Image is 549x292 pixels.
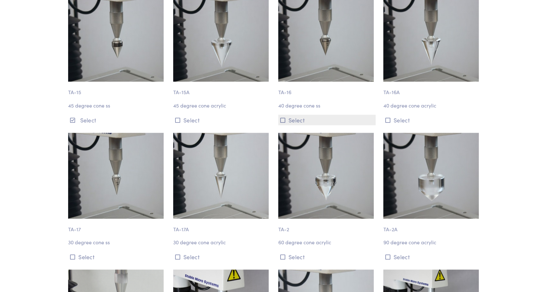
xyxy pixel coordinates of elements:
p: TA-17A [173,219,271,233]
p: TA-16 [278,82,376,96]
p: 40 degree cone ss [278,101,376,110]
p: TA-2 [278,219,376,233]
p: 45 degree cone ss [68,101,166,110]
p: TA-17 [68,219,166,233]
p: TA-2A [383,219,481,233]
p: TA-16A [383,82,481,96]
img: cone_ta-2_60-degree_2.jpg [278,133,374,219]
button: Select [68,252,166,262]
p: 60 degree cone acrylic [278,238,376,247]
img: cone_ta-17a_30-degree_2.jpg [173,133,269,219]
img: cone_ta-17_30-degree_2.jpg [68,133,164,219]
img: cone_ta-2a_90-degree_2.jpg [383,133,479,219]
button: Select [278,115,376,125]
button: Select [173,115,271,125]
button: Select [278,252,376,262]
button: Select [173,252,271,262]
p: TA-15 [68,82,166,96]
button: Select [383,252,481,262]
p: 45 degree cone acrylic [173,101,271,110]
p: 90 degree cone acrylic [383,238,481,247]
p: 30 degree cone ss [68,238,166,247]
p: 30 degree cone acrylic [173,238,271,247]
p: 40 degree cone acrylic [383,101,481,110]
p: TA-15A [173,82,271,96]
button: Select [383,115,481,125]
button: Select [68,115,166,125]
